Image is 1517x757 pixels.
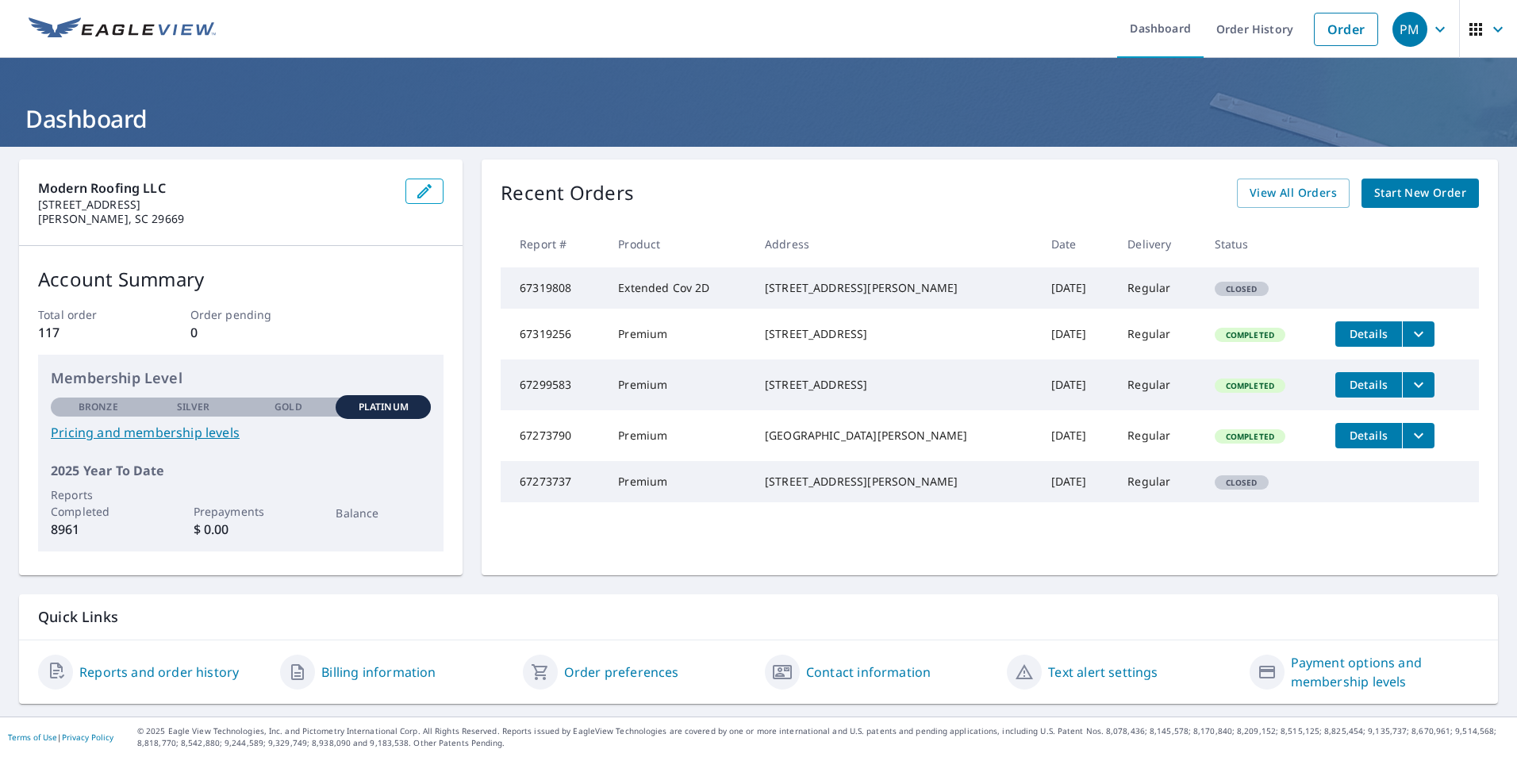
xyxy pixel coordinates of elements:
td: Regular [1115,267,1201,309]
span: Completed [1216,431,1284,442]
p: Balance [336,505,431,521]
span: Completed [1216,380,1284,391]
p: | [8,732,113,742]
td: [DATE] [1039,410,1116,461]
span: Closed [1216,477,1267,488]
td: [DATE] [1039,461,1116,502]
p: 8961 [51,520,146,539]
a: Order preferences [564,663,679,682]
span: Completed [1216,329,1284,340]
td: Regular [1115,359,1201,410]
div: [GEOGRAPHIC_DATA][PERSON_NAME] [765,428,1026,444]
a: Reports and order history [79,663,239,682]
div: [STREET_ADDRESS][PERSON_NAME] [765,280,1026,296]
div: PM [1392,12,1427,47]
td: Regular [1115,309,1201,359]
td: Premium [605,309,752,359]
span: Closed [1216,283,1267,294]
p: Quick Links [38,607,1479,627]
button: detailsBtn-67319256 [1335,321,1402,347]
img: EV Logo [29,17,216,41]
th: Report # [501,221,605,267]
a: Privacy Policy [62,732,113,743]
a: Text alert settings [1048,663,1158,682]
a: Terms of Use [8,732,57,743]
p: 2025 Year To Date [51,461,431,480]
p: Bronze [79,400,118,414]
p: [STREET_ADDRESS] [38,198,393,212]
p: 117 [38,323,140,342]
p: Order pending [190,306,292,323]
td: Regular [1115,410,1201,461]
div: [STREET_ADDRESS][PERSON_NAME] [765,474,1026,490]
h1: Dashboard [19,102,1498,135]
div: [STREET_ADDRESS] [765,326,1026,342]
td: Extended Cov 2D [605,267,752,309]
a: Billing information [321,663,436,682]
div: [STREET_ADDRESS] [765,377,1026,393]
button: detailsBtn-67299583 [1335,372,1402,398]
td: [DATE] [1039,267,1116,309]
button: filesDropdownBtn-67319256 [1402,321,1434,347]
p: Account Summary [38,265,444,294]
td: 67299583 [501,359,605,410]
span: Details [1345,326,1392,341]
p: Silver [177,400,210,414]
button: filesDropdownBtn-67273790 [1402,423,1434,448]
p: © 2025 Eagle View Technologies, Inc. and Pictometry International Corp. All Rights Reserved. Repo... [137,725,1509,749]
td: 67319808 [501,267,605,309]
a: Pricing and membership levels [51,423,431,442]
p: Platinum [359,400,409,414]
td: Premium [605,359,752,410]
td: Regular [1115,461,1201,502]
p: $ 0.00 [194,520,289,539]
a: Contact information [806,663,931,682]
td: [DATE] [1039,359,1116,410]
p: Gold [275,400,301,414]
p: Membership Level [51,367,431,389]
a: Payment options and membership levels [1291,653,1479,691]
td: 67319256 [501,309,605,359]
p: Modern Roofing LLC [38,179,393,198]
th: Product [605,221,752,267]
a: Order [1314,13,1378,46]
td: 67273790 [501,410,605,461]
a: View All Orders [1237,179,1350,208]
p: Reports Completed [51,486,146,520]
th: Status [1202,221,1323,267]
p: Recent Orders [501,179,634,208]
span: Details [1345,377,1392,392]
td: Premium [605,461,752,502]
th: Date [1039,221,1116,267]
p: Prepayments [194,503,289,520]
td: 67273737 [501,461,605,502]
button: filesDropdownBtn-67299583 [1402,372,1434,398]
th: Delivery [1115,221,1201,267]
a: Start New Order [1361,179,1479,208]
p: Total order [38,306,140,323]
p: 0 [190,323,292,342]
span: Start New Order [1374,183,1466,203]
span: View All Orders [1250,183,1337,203]
span: Details [1345,428,1392,443]
td: Premium [605,410,752,461]
th: Address [752,221,1039,267]
p: [PERSON_NAME], SC 29669 [38,212,393,226]
td: [DATE] [1039,309,1116,359]
button: detailsBtn-67273790 [1335,423,1402,448]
